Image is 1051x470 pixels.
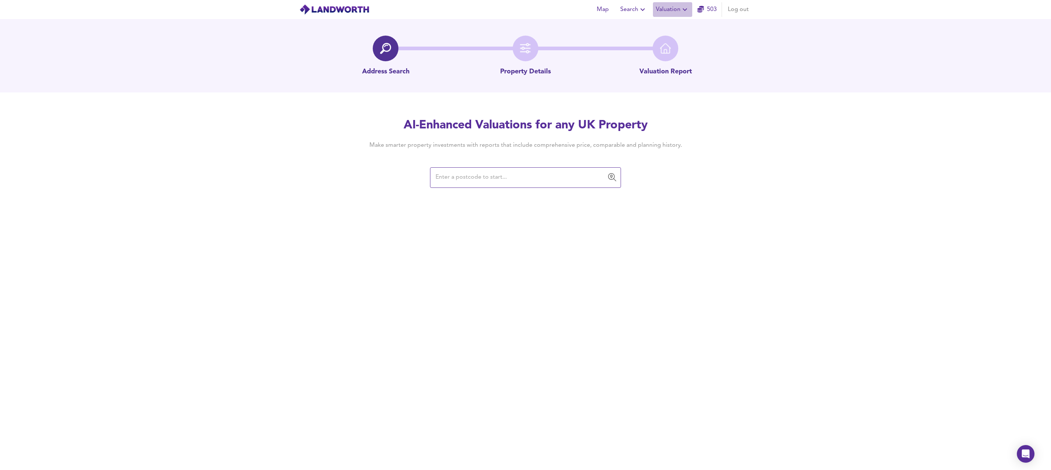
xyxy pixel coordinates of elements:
[725,2,752,17] button: Log out
[594,4,611,15] span: Map
[520,43,531,54] img: filter-icon
[433,171,607,185] input: Enter a postcode to start...
[653,2,692,17] button: Valuation
[380,43,391,54] img: search-icon
[660,43,671,54] img: home-icon
[617,2,650,17] button: Search
[695,2,719,17] button: 503
[697,4,717,15] a: 503
[656,4,689,15] span: Valuation
[591,2,614,17] button: Map
[1017,445,1034,463] div: Open Intercom Messenger
[620,4,647,15] span: Search
[728,4,749,15] span: Log out
[362,67,409,77] p: Address Search
[299,4,369,15] img: logo
[500,67,551,77] p: Property Details
[639,67,692,77] p: Valuation Report
[358,117,693,134] h2: AI-Enhanced Valuations for any UK Property
[358,141,693,149] h4: Make smarter property investments with reports that include comprehensive price, comparable and p...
